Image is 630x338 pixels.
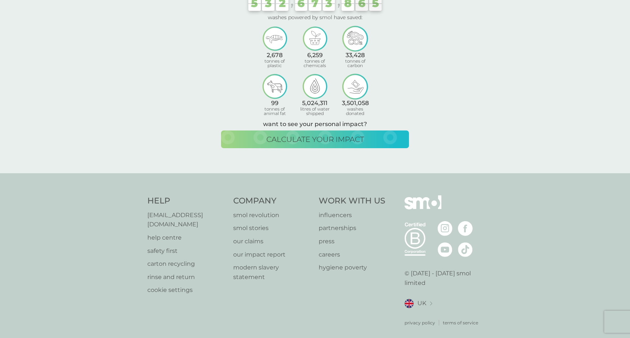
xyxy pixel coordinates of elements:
span: 6,259 [307,52,323,59]
img: waterSaved-icon [302,73,328,99]
img: visit the smol Facebook page [458,221,473,236]
a: terms of service [443,319,478,326]
span: 99 [271,100,279,107]
h4: Work With Us [319,195,385,207]
p: want to see your personal impact? [221,119,409,129]
img: visit the smol Tiktok page [458,242,473,257]
a: our impact report [233,250,312,259]
a: modern slavery statement [233,263,312,282]
a: help centre [147,233,226,243]
button: calculate your impact [221,130,409,148]
a: safety first [147,246,226,256]
h4: Company [233,195,312,207]
a: cookie settings [147,285,226,295]
div: tonnes of carbon [340,59,371,68]
span: calculate your impact [266,135,364,144]
a: smol revolution [233,210,312,220]
div: washes powered by smol have saved: [221,15,409,20]
span: 5,024,311 [302,100,328,107]
div: washes donated [340,107,371,116]
a: [EMAIL_ADDRESS][DOMAIN_NAME] [147,210,226,229]
span: 3,501,058 [342,100,369,107]
a: privacy policy [405,319,435,326]
div: tonnes of chemicals [299,59,330,68]
a: smol stories [233,223,312,233]
span: 33,428 [346,52,365,59]
a: careers [319,250,385,259]
a: press [319,237,385,246]
img: visit the smol Youtube page [438,242,452,257]
img: UK flag [405,299,414,308]
span: UK [417,299,426,308]
div: litres of water shipped [299,107,330,116]
a: partnerships [319,223,385,233]
p: © [DATE] - [DATE] smol limited [405,269,483,288]
a: carton recycling [147,259,226,269]
a: rinse and return [147,272,226,282]
span: 2,678 [267,52,283,59]
img: visit the smol Instagram page [438,221,452,236]
h4: Help [147,195,226,207]
img: select a new location [430,302,432,306]
a: hygiene poverty [319,263,385,272]
img: smol [405,195,441,220]
div: tonnes of animal fat [259,107,290,116]
img: fatSaved-icon [262,73,288,99]
div: tonnes of plastic [259,59,290,68]
a: our claims [233,237,312,246]
a: influencers [319,210,385,220]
